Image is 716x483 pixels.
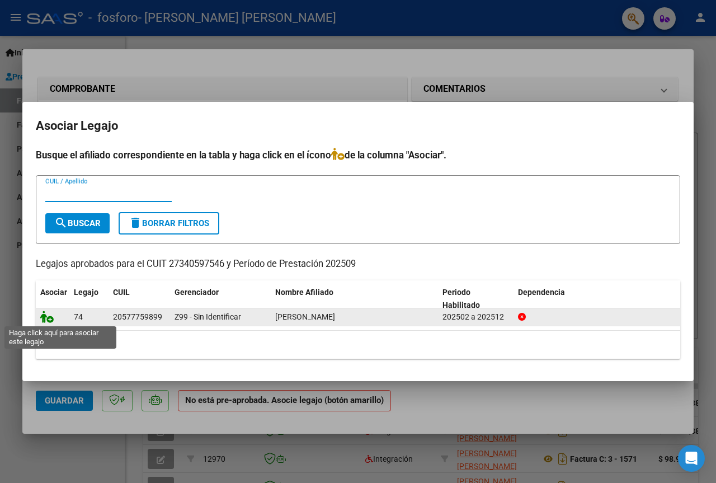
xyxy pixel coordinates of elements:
[678,445,705,472] div: Open Intercom Messenger
[74,312,83,321] span: 74
[129,218,209,228] span: Borrar Filtros
[170,280,271,317] datatable-header-cell: Gerenciador
[113,311,162,323] div: 20577759899
[442,288,480,310] span: Periodo Habilitado
[175,312,241,321] span: Z99 - Sin Identificar
[45,213,110,233] button: Buscar
[275,288,333,297] span: Nombre Afiliado
[119,212,219,235] button: Borrar Filtros
[175,288,219,297] span: Gerenciador
[109,280,170,317] datatable-header-cell: CUIL
[36,331,680,359] div: 1 registros
[129,216,142,229] mat-icon: delete
[36,257,680,271] p: Legajos aprobados para el CUIT 27340597546 y Período de Prestación 202509
[36,148,680,162] h4: Busque el afiliado correspondiente en la tabla y haga click en el ícono de la columna "Asociar".
[36,280,69,317] datatable-header-cell: Asociar
[113,288,130,297] span: CUIL
[40,288,67,297] span: Asociar
[442,311,509,323] div: 202502 a 202512
[69,280,109,317] datatable-header-cell: Legajo
[514,280,681,317] datatable-header-cell: Dependencia
[74,288,98,297] span: Legajo
[271,280,438,317] datatable-header-cell: Nombre Afiliado
[518,288,565,297] span: Dependencia
[54,218,101,228] span: Buscar
[438,280,514,317] datatable-header-cell: Periodo Habilitado
[275,312,335,321] span: PAZ SAMUEL ELISEO
[36,115,680,137] h2: Asociar Legajo
[54,216,68,229] mat-icon: search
